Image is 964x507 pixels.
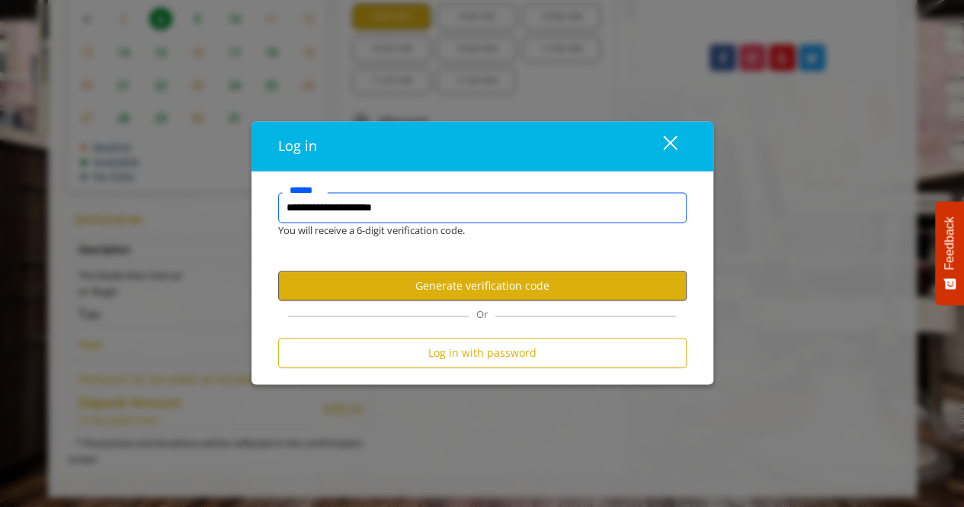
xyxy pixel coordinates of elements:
button: Feedback - Show survey [935,201,964,305]
button: close dialog [635,130,687,162]
span: Feedback [943,217,956,270]
span: Log in [278,136,317,155]
button: Generate verification code [278,271,687,300]
div: close dialog [645,135,676,158]
button: Log in with password [278,338,687,367]
div: You will receive a 6-digit verification code. [267,223,675,239]
span: Or [469,306,495,320]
